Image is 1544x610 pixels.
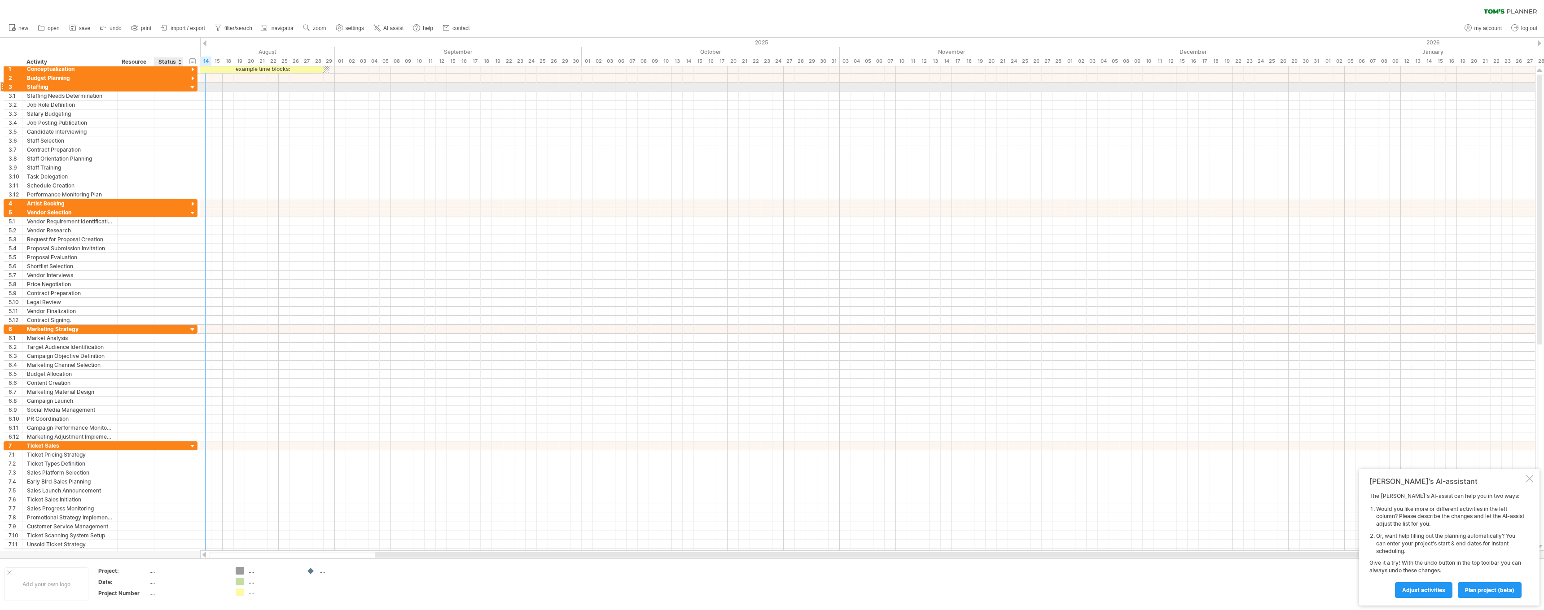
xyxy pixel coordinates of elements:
[694,57,705,66] div: Wednesday, 15 October 2025
[67,22,93,34] a: save
[440,22,473,34] a: contact
[9,486,22,495] div: 7.5
[918,57,930,66] div: Wednesday, 12 November 2025
[469,57,481,66] div: Wednesday, 17 September 2025
[1266,57,1277,66] div: Thursday, 25 December 2025
[27,549,113,558] div: Post-sale Analysis.
[1474,25,1502,31] span: my account
[627,57,638,66] div: Tuesday, 7 October 2025
[27,441,113,450] div: Ticket Sales
[313,25,326,31] span: zoom
[9,405,22,414] div: 6.9
[249,567,298,575] div: ....
[9,271,22,279] div: 5.7
[9,208,22,217] div: 5
[301,57,312,66] div: Wednesday, 27 August 2025
[840,47,1064,57] div: November 2025
[268,57,279,66] div: Friday, 22 August 2025
[249,578,298,585] div: ....
[705,57,716,66] div: Thursday, 16 October 2025
[1019,57,1031,66] div: Tuesday, 25 November 2025
[716,57,728,66] div: Friday, 17 October 2025
[223,57,234,66] div: Monday, 18 August 2025
[27,405,113,414] div: Social Media Management
[27,235,113,244] div: Request for Proposal Creation
[27,379,113,387] div: Content Creation
[9,83,22,91] div: 3
[212,22,255,34] a: filter/search
[200,57,211,66] div: Thursday, 14 August 2025
[171,25,205,31] span: import / export
[9,316,22,324] div: 5.12
[335,47,582,57] div: September 2025
[930,57,941,66] div: Thursday, 13 November 2025
[1109,57,1120,66] div: Friday, 5 December 2025
[503,57,514,66] div: Monday, 22 September 2025
[1031,57,1042,66] div: Wednesday, 26 November 2025
[1345,57,1356,66] div: Monday, 5 January 2026
[829,57,840,66] div: Friday, 31 October 2025
[9,226,22,235] div: 5.2
[1188,57,1199,66] div: Tuesday, 16 December 2025
[1513,57,1524,66] div: Monday, 26 January 2026
[9,190,22,199] div: 3.12
[27,352,113,360] div: Campaign Objective Definition
[9,145,22,154] div: 3.7
[27,65,113,73] div: Conceptualization
[272,25,294,31] span: navigator
[604,57,615,66] div: Friday, 3 October 2025
[9,154,22,163] div: 3.8
[9,513,22,522] div: 7.8
[9,388,22,396] div: 6.7
[952,57,963,66] div: Monday, 17 November 2025
[9,217,22,226] div: 5.1
[9,181,22,190] div: 3.11
[728,57,739,66] div: Monday, 20 October 2025
[1390,57,1401,66] div: Friday, 9 January 2026
[963,57,974,66] div: Tuesday, 18 November 2025
[1378,57,1390,66] div: Thursday, 8 January 2026
[1199,57,1210,66] div: Wednesday, 17 December 2025
[671,57,683,66] div: Monday, 13 October 2025
[27,289,113,297] div: Contract Preparation
[750,57,761,66] div: Wednesday, 22 October 2025
[371,22,406,34] a: AI assist
[840,57,851,66] div: Monday, 3 November 2025
[380,57,391,66] div: Friday, 5 September 2025
[1132,57,1143,66] div: Tuesday, 9 December 2025
[27,280,113,288] div: Price Negotiation
[425,57,436,66] div: Thursday, 11 September 2025
[27,91,113,100] div: Staffing Needs Determination
[312,57,324,66] div: Thursday, 28 August 2025
[9,298,22,306] div: 5.10
[27,226,113,235] div: Vendor Research
[1244,57,1255,66] div: Tuesday, 23 December 2025
[27,334,113,342] div: Market Analysis
[660,57,671,66] div: Friday, 10 October 2025
[411,22,436,34] a: help
[1395,582,1452,598] a: Adjust activities
[1098,57,1109,66] div: Thursday, 4 December 2025
[27,540,113,549] div: Unsold Ticket Strategy
[158,57,178,66] div: Status
[200,65,324,73] div: example time blocks:
[9,468,22,477] div: 7.3
[1521,25,1537,31] span: log out
[1233,57,1244,66] div: Monday, 22 December 2025
[1255,57,1266,66] div: Wednesday, 24 December 2025
[997,57,1008,66] div: Friday, 21 November 2025
[9,91,22,100] div: 3.1
[149,589,225,597] div: ....
[1210,57,1221,66] div: Thursday, 18 December 2025
[1165,57,1176,66] div: Friday, 12 December 2025
[27,190,113,199] div: Performance Monitoring Plan
[333,22,367,34] a: settings
[27,181,113,190] div: Schedule Creation
[9,253,22,261] div: 5.5
[1042,57,1053,66] div: Thursday, 27 November 2025
[9,441,22,450] div: 7
[986,57,997,66] div: Thursday, 20 November 2025
[851,57,862,66] div: Tuesday, 4 November 2025
[1154,57,1165,66] div: Thursday, 11 December 2025
[27,163,113,172] div: Staff Training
